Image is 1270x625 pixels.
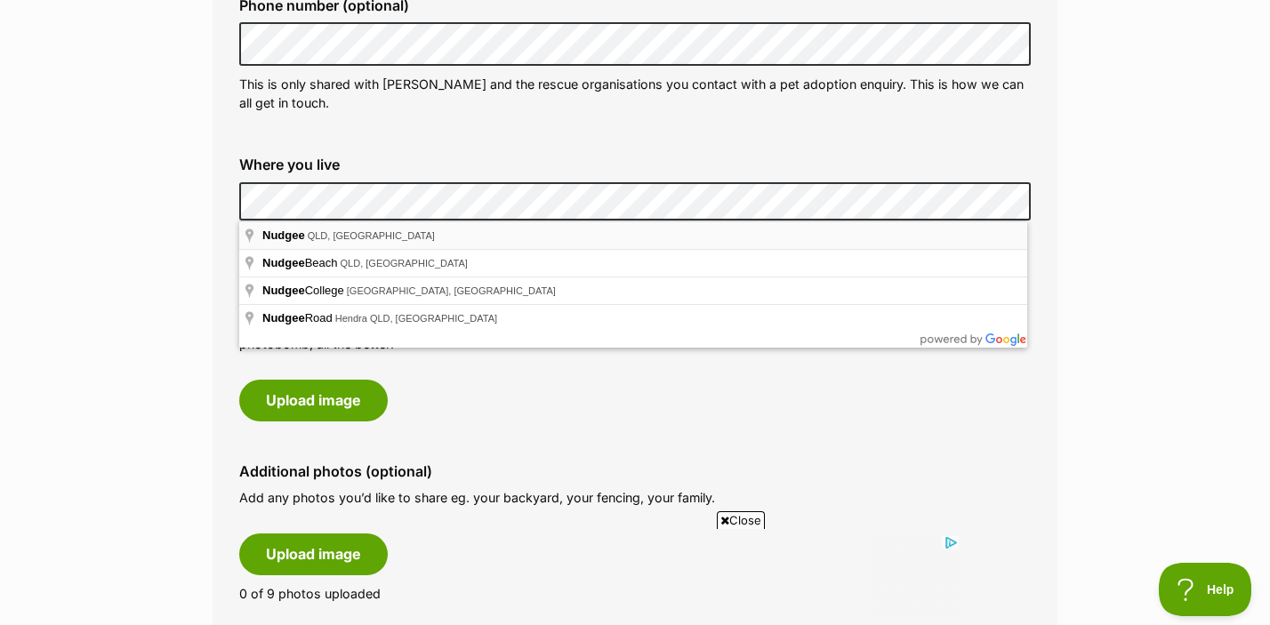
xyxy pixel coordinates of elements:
[262,256,341,269] span: Beach
[341,258,468,268] span: QLD, [GEOGRAPHIC_DATA]
[347,285,556,296] span: [GEOGRAPHIC_DATA], [GEOGRAPHIC_DATA]
[239,380,388,421] button: Upload image
[239,463,1031,479] label: Additional photos (optional)
[262,228,305,242] span: Nudgee
[311,536,959,616] iframe: Advertisement
[239,75,1031,113] p: This is only shared with [PERSON_NAME] and the rescue organisations you contact with a pet adopti...
[262,311,335,325] span: Road
[262,284,305,297] span: Nudgee
[262,284,347,297] span: College
[308,230,435,241] span: QLD, [GEOGRAPHIC_DATA]
[717,511,765,529] span: Close
[239,488,1031,507] p: Add any photos you’d like to share eg. your backyard, your fencing, your family.
[239,156,1031,172] label: Where you live
[262,311,305,325] span: Nudgee
[262,256,305,269] span: Nudgee
[335,313,497,324] span: Hendra QLD, [GEOGRAPHIC_DATA]
[1159,563,1252,616] iframe: Help Scout Beacon - Open
[239,584,1031,603] p: 0 of 9 photos uploaded
[239,533,388,574] button: Upload image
